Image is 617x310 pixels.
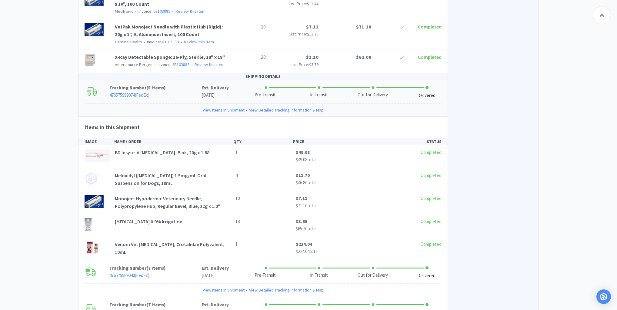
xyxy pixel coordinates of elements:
[202,92,229,99] p: [DATE]
[235,241,291,248] p: 1
[356,24,371,30] span: $71.10
[115,172,206,186] span: Meloxidyl ([MEDICAL_DATA]) 1.5mg/mL Oral Suspension for Dogs, 10mL
[171,8,175,14] span: •
[85,241,98,254] img: db0014adb00e455782d9c126df750d41_7880.png
[85,138,114,145] div: IMAGE
[358,272,388,279] div: Out for Delivery
[148,85,164,91] span: 5 Items
[180,39,183,45] span: •
[134,8,138,14] span: •
[115,62,152,67] span: Amerisource Bergen
[202,265,229,272] p: Est. Delivery
[114,138,233,145] div: NAME / ORDER
[85,23,104,36] img: 5c9723cd2d314ba1abece92ed0c4edff_1428.png
[296,241,312,247] span: $224.04
[249,107,324,113] a: View Detailed Tracking Information & Map
[115,241,225,255] span: Venom Vet [MEDICAL_DATA], Crotalidae Polyvalent, 10mL
[203,107,245,113] a: View Items in Shipment
[296,172,310,178] span: $11.70
[115,218,182,225] span: [MEDICAL_DATA] 0.9% Irrigation
[417,92,435,99] div: Delivered
[142,39,179,45] span: Invoice:
[172,62,189,67] a: 63103889
[249,287,324,293] a: View Detailed Tracking Information & Map
[109,301,202,308] p: Tracking Number ( )
[271,31,319,37] p: List Price:
[296,202,351,209] p: total
[235,218,291,225] p: 18
[296,180,307,185] span: $46.80
[293,138,352,145] div: PRICE
[148,302,164,308] span: 7 Items
[152,62,189,67] span: Invoice:
[115,8,133,14] span: Medtronic
[352,138,442,145] div: STATUS
[148,265,164,271] span: 7 Items
[143,39,146,45] span: •
[296,248,351,255] p: total
[596,289,611,304] div: Open Intercom Messenger
[245,107,249,113] span: •
[296,179,351,186] p: total
[245,287,249,293] span: •
[310,92,328,98] div: In Transit
[115,195,220,209] span: Monoject Hypodermic Veterinary Needle, Polypropylene Hub, Regular Bevel, Blue, 22g x 1.0"
[255,272,276,279] div: Pre-Transit
[115,39,142,45] span: Cardinal Health
[233,138,293,145] div: QTY
[418,24,442,30] span: Completed
[255,92,276,98] div: Pre-Transit
[202,301,229,308] p: Est. Delivery
[162,39,179,45] a: 63103889
[153,62,157,67] span: •
[115,54,225,60] a: X-Ray Detectable Sponge: 16-Ply, Sterile, 18" x 18"
[115,24,223,38] a: VetPak Monoject Needle with Plastic Hub (Rigid): 20g x 1", A, Aluminum Insert, 100 Count
[418,54,442,60] span: Completed
[421,241,442,247] span: Completed
[421,195,442,201] span: Completed
[85,53,95,67] img: cb6d432ccc18499a86a179ca757e592c_282854.png
[78,73,448,80] div: SHIPPING DETAILS
[307,31,319,37] span: $11.28
[296,149,310,155] span: $49.08
[271,61,319,68] p: List Price:
[115,149,212,155] span: BD Insyte IV [MEDICAL_DATA], Pink, 20g x 1.88"
[235,23,266,31] p: 10
[358,92,388,98] div: Out for Delivery
[184,39,214,45] a: Review this item
[85,149,110,162] img: e2cddc161705469dbade14230f3d8e58_500937.png
[235,172,291,179] p: 4
[109,92,149,98] a: 476575999074(FedEx)
[235,149,291,156] p: 1
[421,218,442,224] span: Completed
[109,265,202,272] p: Tracking Number ( )
[235,195,291,202] p: 10
[296,157,307,162] span: $49.08
[296,226,307,232] span: $65.70
[190,62,194,67] span: •
[153,8,170,14] a: 63103889
[296,218,307,224] span: $3.65
[235,53,266,61] p: 20
[421,172,442,178] span: Completed
[296,225,351,232] p: total
[78,117,448,138] h4: Items in this Shipment
[85,172,98,185] img: no_image.png
[310,272,328,279] div: In Transit
[85,195,104,208] img: 984518fb31ac443aacd0d9eaf7b1fcba_1440.png
[307,1,319,6] span: $11.44
[306,24,319,30] span: $7.11
[175,8,205,14] a: Review this item
[133,8,170,14] span: Invoice:
[109,84,202,92] p: Tracking Number ( )
[202,84,229,92] p: Est. Delivery
[306,54,319,60] span: $3.10
[85,218,92,231] img: ac25cfe50f8e48d7a3c35c4240087f43_802328.png
[109,272,149,278] a: 476575989040(FedEx)
[296,248,309,254] span: $224.04
[296,203,307,208] span: $71.10
[309,62,319,67] span: $3.79
[417,272,435,279] div: Delivered
[421,149,442,155] span: Completed
[271,0,319,7] p: List Price:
